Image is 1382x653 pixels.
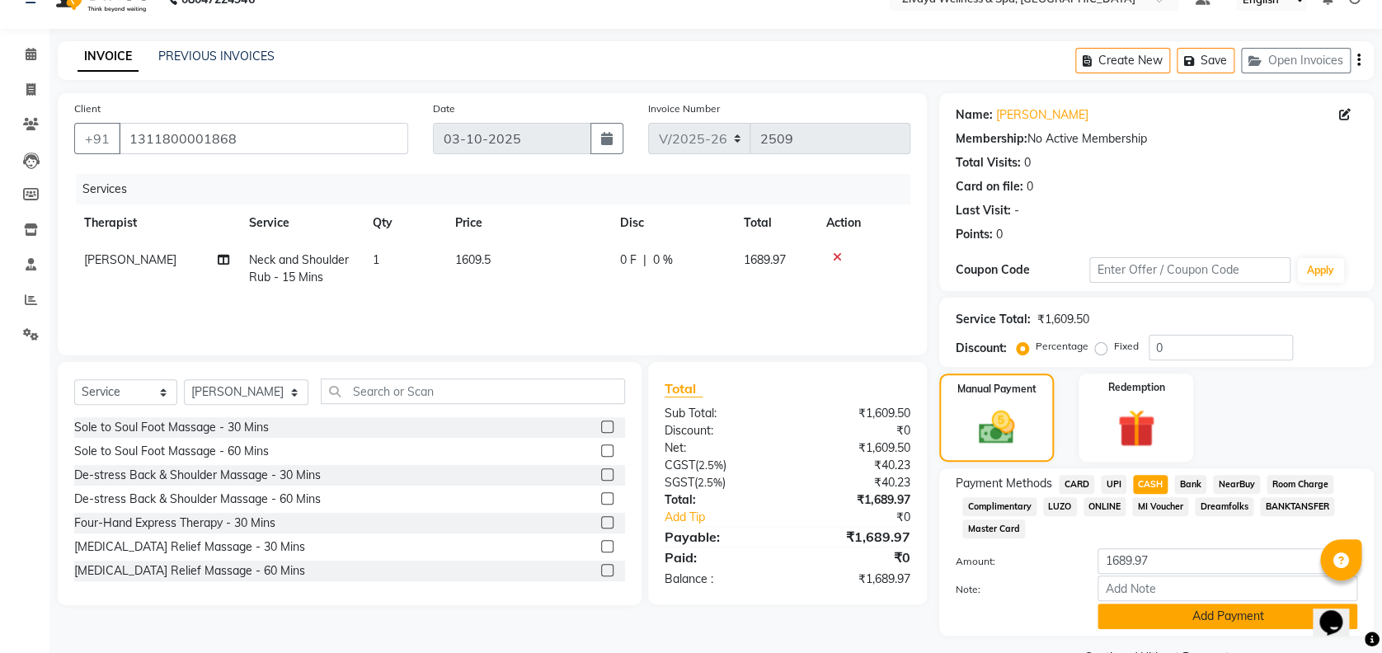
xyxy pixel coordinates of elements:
div: ₹1,689.97 [787,571,923,588]
div: Sub Total: [652,405,787,422]
span: BANKTANSFER [1260,497,1334,516]
span: CASH [1133,475,1168,494]
label: Note: [943,582,1085,597]
th: Service [239,204,363,242]
span: Bank [1174,475,1206,494]
th: Price [445,204,610,242]
div: Services [76,174,923,204]
span: LUZO [1043,497,1077,516]
span: [PERSON_NAME] [84,252,176,267]
span: Total [665,380,703,397]
input: Amount [1098,548,1357,574]
span: Master Card [962,519,1025,538]
div: De-stress Back & Shoulder Massage - 30 Mins [74,467,321,484]
div: Membership: [956,130,1027,148]
div: Total Visits: [956,154,1021,171]
div: ₹40.23 [787,474,923,491]
div: 0 [1027,178,1033,195]
div: ₹1,609.50 [787,439,923,457]
button: +91 [74,123,120,154]
div: ₹0 [787,547,923,567]
div: - [1014,202,1019,219]
button: Create New [1075,48,1170,73]
div: [MEDICAL_DATA] Relief Massage - 30 Mins [74,538,305,556]
span: NearBuy [1213,475,1260,494]
img: _cash.svg [967,406,1026,449]
div: No Active Membership [956,130,1357,148]
th: Therapist [74,204,239,242]
iframe: chat widget [1313,587,1366,637]
button: Apply [1297,258,1344,283]
div: Paid: [652,547,787,567]
label: Percentage [1036,339,1088,354]
span: Neck and Shoulder Rub - 15 Mins [249,252,349,284]
th: Qty [363,204,445,242]
div: De-stress Back & Shoulder Massage - 60 Mins [74,491,321,508]
div: Payable: [652,527,787,547]
div: Points: [956,226,993,243]
span: 2.5% [698,458,723,472]
div: [MEDICAL_DATA] Relief Massage - 60 Mins [74,562,305,580]
a: INVOICE [78,42,139,72]
div: ₹40.23 [787,457,923,474]
input: Search or Scan [321,378,625,404]
span: Room Charge [1267,475,1333,494]
label: Redemption [1107,380,1164,395]
label: Fixed [1114,339,1139,354]
label: Date [433,101,455,116]
div: ₹1,609.50 [787,405,923,422]
span: Complimentary [962,497,1036,516]
span: MI Voucher [1132,497,1188,516]
div: Discount: [956,340,1007,357]
label: Amount: [943,554,1085,569]
th: Action [816,204,910,242]
span: Dreamfolks [1195,497,1253,516]
div: Net: [652,439,787,457]
span: CARD [1059,475,1094,494]
span: | [643,251,646,269]
span: UPI [1101,475,1126,494]
div: Sole to Soul Foot Massage - 60 Mins [74,443,269,460]
div: ₹0 [787,422,923,439]
span: 1 [373,252,379,267]
span: 1609.5 [455,252,491,267]
input: Add Note [1098,575,1357,601]
span: Payment Methods [956,475,1052,492]
img: _gift.svg [1106,405,1167,452]
span: ONLINE [1084,497,1126,516]
div: Total: [652,491,787,509]
span: SGST [665,475,694,490]
div: 0 [996,226,1003,243]
div: 0 [1024,154,1031,171]
label: Manual Payment [957,382,1036,397]
div: ₹1,689.97 [787,491,923,509]
div: Coupon Code [956,261,1089,279]
a: PREVIOUS INVOICES [158,49,275,63]
th: Disc [610,204,734,242]
a: [PERSON_NAME] [996,106,1088,124]
input: Enter Offer / Coupon Code [1089,257,1290,283]
label: Invoice Number [648,101,720,116]
label: Client [74,101,101,116]
span: 0 F [620,251,637,269]
button: Add Payment [1098,604,1357,629]
div: ( ) [652,457,787,474]
div: Discount: [652,422,787,439]
div: Card on file: [956,178,1023,195]
div: Balance : [652,571,787,588]
span: 1689.97 [744,252,786,267]
div: Service Total: [956,311,1031,328]
input: Search by Name/Mobile/Email/Code [119,123,408,154]
div: Name: [956,106,993,124]
div: ₹1,609.50 [1037,311,1089,328]
div: ( ) [652,474,787,491]
div: Sole to Soul Foot Massage - 30 Mins [74,419,269,436]
div: ₹0 [810,509,923,526]
span: CGST [665,458,695,472]
div: Four-Hand Express Therapy - 30 Mins [74,514,275,532]
span: 2.5% [698,476,722,489]
th: Total [734,204,816,242]
span: 0 % [653,251,673,269]
div: ₹1,689.97 [787,527,923,547]
a: Add Tip [652,509,811,526]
